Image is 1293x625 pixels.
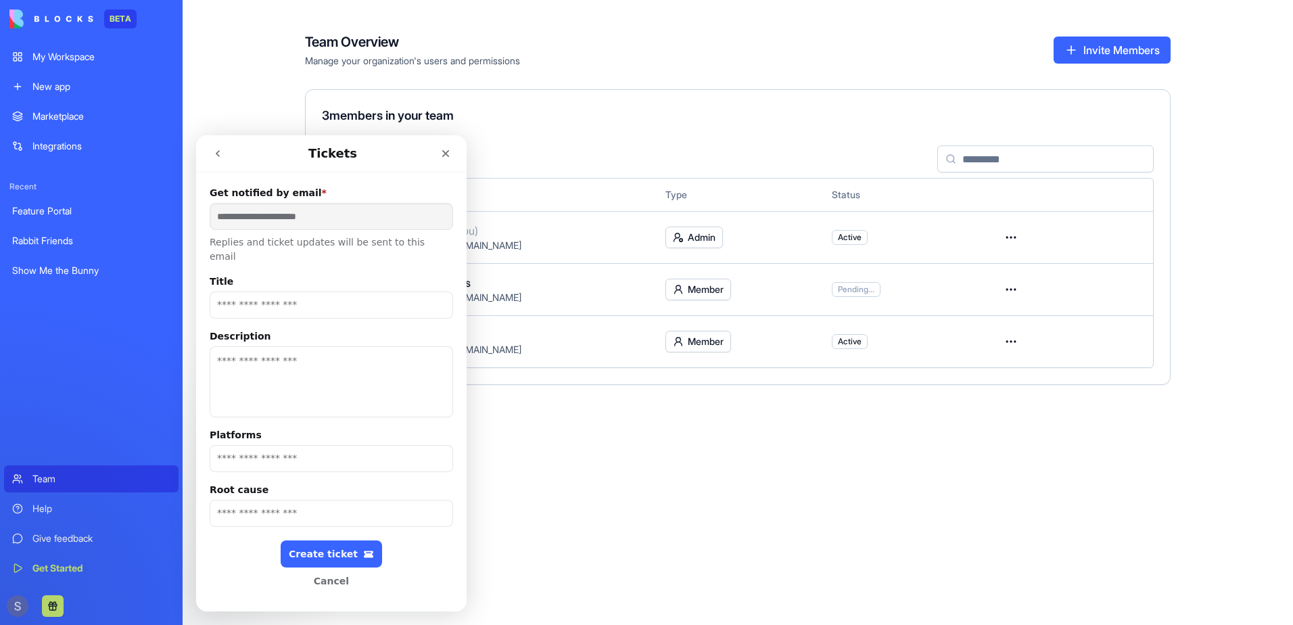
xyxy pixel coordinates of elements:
div: Marketplace [32,110,170,123]
button: Member [665,279,731,300]
div: My Workspace [32,50,170,64]
img: logo [9,9,93,28]
div: New app [32,80,170,93]
div: Show Me the Bunny [12,264,170,277]
a: BETA [9,9,137,28]
a: Team [4,465,179,492]
span: Manage your organization's users and permissions [305,54,520,68]
a: Give feedback [4,525,179,552]
a: Marketplace [4,103,179,130]
span: Recent [4,181,179,192]
span: Active [838,336,862,347]
iframe: Intercom live chat [196,135,467,611]
span: Active [838,232,862,243]
button: Admin [665,227,723,248]
button: Member [665,331,731,352]
div: Integrations [32,139,170,153]
a: My Workspace [4,43,179,70]
div: Type [665,188,810,202]
h4: Team Overview [305,32,520,51]
div: Give feedback [32,532,170,545]
a: Integrations [4,133,179,160]
a: Feature Portal [4,198,179,225]
a: Rabbit Friends [4,227,179,254]
div: Get Started [32,561,170,575]
img: ACg8ocJg4p_dPqjhSL03u1SIVTGQdpy5AIiJU7nt3TQW-L-gyDNKzg=s96-c [7,595,28,617]
th: User [323,179,655,211]
span: Member [688,335,724,348]
div: BETA [104,9,137,28]
div: Feature Portal [12,204,170,218]
span: 3 members in your team [322,108,454,122]
div: Team [32,472,170,486]
div: Rabbit Friends [12,234,170,248]
span: Pending... [838,284,874,295]
span: Member [688,283,724,296]
a: Show Me the Bunny [4,257,179,284]
a: New app [4,73,179,100]
button: Invite Members [1054,37,1171,64]
a: Get Started [4,555,179,582]
span: Admin [688,231,715,244]
div: Help [32,502,170,515]
a: Help [4,495,179,522]
div: Status [832,188,977,202]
